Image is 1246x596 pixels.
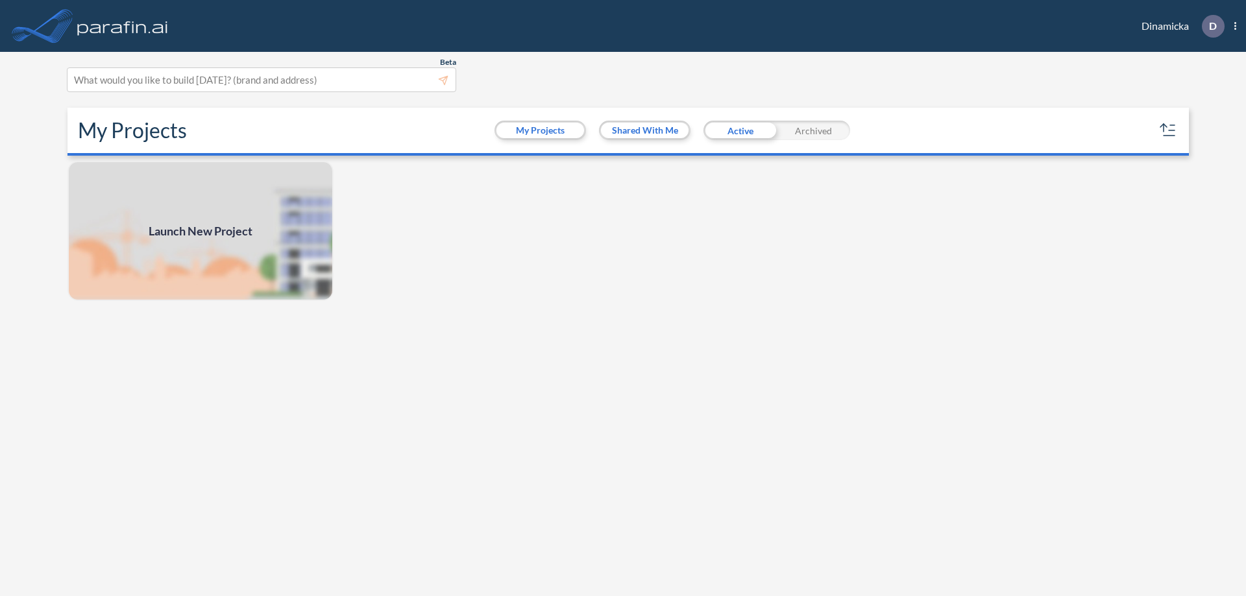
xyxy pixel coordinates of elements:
[440,57,456,67] span: Beta
[601,123,689,138] button: Shared With Me
[1209,20,1217,32] p: D
[78,118,187,143] h2: My Projects
[703,121,777,140] div: Active
[1122,15,1236,38] div: Dinamicka
[1158,120,1179,141] button: sort
[67,161,334,301] a: Launch New Project
[67,161,334,301] img: add
[75,13,171,39] img: logo
[496,123,584,138] button: My Projects
[777,121,850,140] div: Archived
[149,222,252,240] span: Launch New Project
